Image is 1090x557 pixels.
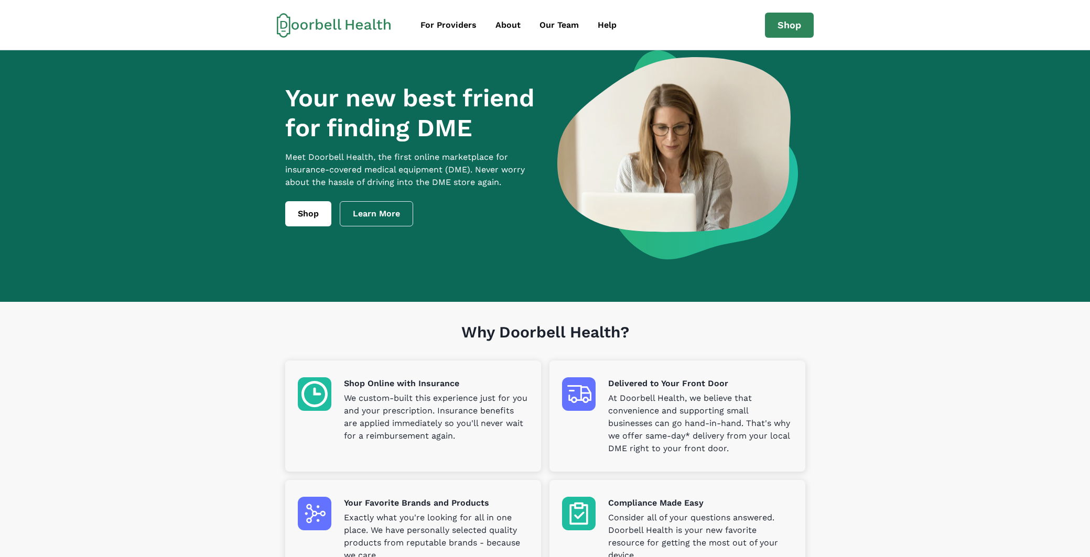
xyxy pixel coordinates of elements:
p: Shop Online with Insurance [344,377,528,390]
img: a woman looking at a computer [557,50,798,259]
a: About [487,15,529,36]
p: Compliance Made Easy [608,497,793,509]
div: Our Team [539,19,579,31]
a: Help [589,15,625,36]
a: Our Team [531,15,587,36]
p: Your Favorite Brands and Products [344,497,528,509]
a: Shop [285,201,331,226]
a: Shop [765,13,814,38]
div: About [495,19,521,31]
img: Shop Online with Insurance icon [298,377,331,411]
h1: Your new best friend for finding DME [285,83,540,143]
div: For Providers [420,19,477,31]
img: Compliance Made Easy icon [562,497,596,530]
a: For Providers [412,15,485,36]
p: Meet Doorbell Health, the first online marketplace for insurance-covered medical equipment (DME).... [285,151,540,189]
div: Help [598,19,617,31]
img: Delivered to Your Front Door icon [562,377,596,411]
p: Delivered to Your Front Door [608,377,793,390]
h1: Why Doorbell Health? [285,323,805,361]
a: Learn More [340,201,413,226]
p: We custom-built this experience just for you and your prescription. Insurance benefits are applie... [344,392,528,442]
img: Your Favorite Brands and Products icon [298,497,331,530]
p: At Doorbell Health, we believe that convenience and supporting small businesses can go hand-in-ha... [608,392,793,455]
